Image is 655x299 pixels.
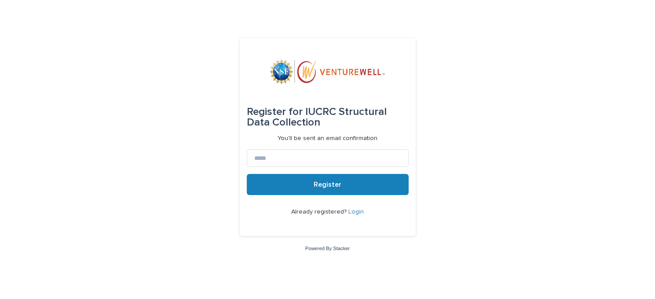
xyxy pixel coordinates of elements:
img: mWhVGmOKROS2pZaMU8FQ [270,59,386,85]
div: IUCRC Structural Data Collection [247,100,409,135]
span: Register for [247,107,303,117]
a: Powered By Stacker [305,246,350,251]
span: Register [314,181,341,188]
p: You'll be sent an email confirmation [278,135,377,142]
span: Already registered? [291,209,348,215]
a: Login [348,209,364,215]
button: Register [247,174,409,195]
